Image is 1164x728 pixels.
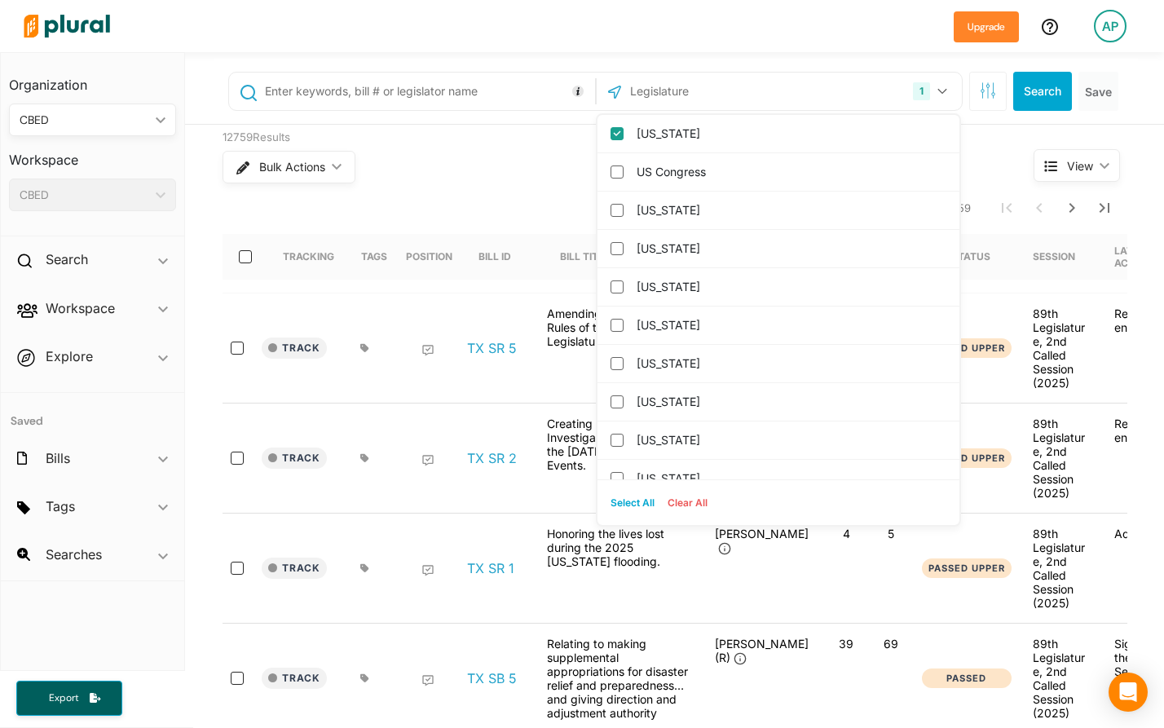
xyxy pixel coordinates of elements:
label: [US_STATE] [637,198,943,223]
button: Track [262,338,327,359]
button: Passed Upper [922,558,1012,579]
button: First Page [990,192,1023,224]
button: Export [16,681,122,716]
p: 69 [875,637,907,651]
div: Tracking [283,250,334,263]
div: Creating the General Investigating Committee on the [DATE] Flooding Events. [539,417,702,500]
div: Add tags [360,343,369,353]
button: Select All [604,491,661,515]
button: 1 [906,76,958,107]
button: Next Page [1056,192,1088,224]
div: Add Position Statement [421,564,434,577]
button: Upgrade [954,11,1019,42]
label: [US_STATE] [637,313,943,338]
h2: Search [46,250,88,268]
label: [US_STATE] [637,351,943,376]
div: 89th Legislature, 2nd Called Session (2025) [1033,637,1088,720]
a: TX SR 2 [467,450,517,466]
span: Bulk Actions [259,161,325,173]
button: Track [262,668,327,689]
div: Bill Status [928,234,1005,280]
div: Session [1033,234,1090,280]
div: 1 [913,82,930,100]
div: Bill ID [478,250,511,263]
button: Save [1078,72,1118,111]
label: US Congress [637,160,943,184]
div: Bill Title [560,234,624,280]
div: 89th Legislature, 2nd Called Session (2025) [1033,417,1088,500]
button: Clear All [661,491,714,515]
h3: Organization [9,61,176,97]
div: Open Intercom Messenger [1109,673,1148,712]
button: Search [1013,72,1072,111]
div: Position [406,250,452,263]
div: Relating to making supplemental appropriations for disaster relief and preparedness and giving di... [539,637,702,720]
a: Upgrade [954,18,1019,35]
h3: Workspace [9,136,176,172]
div: Add Position Statement [421,454,434,467]
button: Passed Upper [922,338,1012,359]
button: Passed [922,668,1012,689]
div: 89th Legislature, 2nd Called Session (2025) [1033,527,1088,610]
label: [US_STATE] [637,466,943,491]
input: select-row-state-tx-892-sr2 [231,452,244,465]
div: 89th Legislature, 2nd Called Session (2025) [1033,307,1088,390]
span: Export [37,691,90,705]
div: Add tags [360,673,369,683]
a: AP [1081,3,1140,49]
p: 39 [831,637,862,651]
h2: Explore [46,347,93,365]
div: Bill ID [478,234,526,280]
a: TX SR 1 [467,560,514,576]
label: [US_STATE] [637,390,943,414]
button: Track [262,558,327,579]
button: Passed Upper [922,448,1012,469]
p: 4 [831,527,862,540]
input: select-row-state-tx-892-sr1 [231,562,244,575]
h2: Tags [46,497,75,515]
div: Amending the Permanent Rules of the Senate, 89th Legislature. [539,307,702,390]
h2: Workspace [46,299,115,317]
h2: Bills [46,449,70,467]
button: Track [262,448,327,469]
p: 5 [875,527,907,540]
input: Enter keywords, bill # or legislator name [263,76,590,107]
div: Position [406,234,452,280]
label: [US_STATE] [637,428,943,452]
div: Tags [361,234,387,280]
span: [PERSON_NAME] [715,527,809,540]
div: Bill Title [560,250,610,263]
h4: Saved [1,393,184,433]
span: Search Filters [980,82,996,96]
div: Add Position Statement [421,344,434,357]
label: [US_STATE] [637,121,943,146]
div: Add tags [360,563,369,573]
h2: Searches [46,545,102,563]
span: [PERSON_NAME] (R) [715,637,809,664]
span: View [1067,157,1093,174]
div: Add Position Statement [421,674,434,687]
input: select-row-state-tx-892-sb5 [231,672,244,685]
div: Honoring the lives lost during the 2025 [US_STATE] flooding. [539,527,702,610]
div: Tags [361,250,387,263]
div: CBED [20,112,149,129]
div: Add tags [360,453,369,463]
div: CBED [20,187,149,204]
label: [US_STATE] [637,275,943,299]
div: Tooltip anchor [571,84,585,99]
div: 12759 Results [223,130,972,146]
a: TX SB 5 [467,670,517,686]
a: TX SR 5 [467,340,517,356]
div: Tracking [283,234,334,280]
label: [US_STATE] [637,236,943,261]
input: select-row-state-tx-892-sr5 [231,342,244,355]
div: Session [1033,250,1075,263]
button: Previous Page [1023,192,1056,224]
input: Legislature [628,76,803,107]
input: select-all-rows [239,250,252,263]
button: Last Page [1088,192,1121,224]
button: Bulk Actions [223,151,355,183]
div: AP [1094,10,1127,42]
